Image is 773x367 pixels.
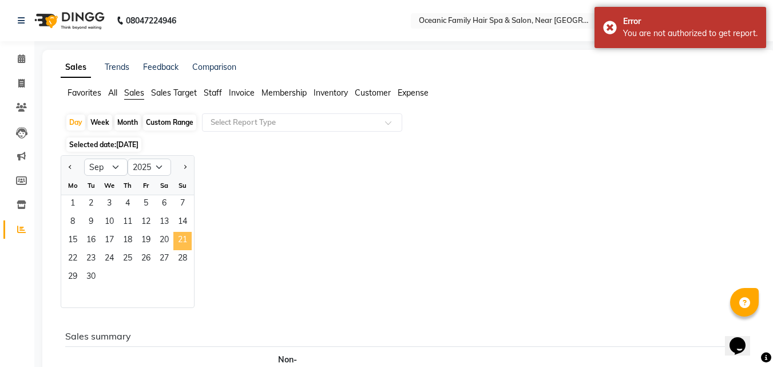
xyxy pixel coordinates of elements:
[64,250,82,269] div: Monday, September 22, 2025
[118,195,137,214] div: Thursday, September 4, 2025
[155,232,173,250] div: Saturday, September 20, 2025
[100,232,118,250] span: 17
[84,159,128,176] select: Select month
[64,269,82,287] span: 29
[64,269,82,287] div: Monday, September 29, 2025
[173,214,192,232] span: 14
[82,232,100,250] span: 16
[623,15,758,27] div: Error
[82,195,100,214] span: 2
[155,232,173,250] span: 20
[155,214,173,232] div: Saturday, September 13, 2025
[61,57,91,78] a: Sales
[82,250,100,269] span: 23
[118,195,137,214] span: 4
[105,62,129,72] a: Trends
[173,250,192,269] div: Sunday, September 28, 2025
[66,158,75,176] button: Previous month
[64,232,82,250] div: Monday, September 15, 2025
[124,88,144,98] span: Sales
[100,250,118,269] div: Wednesday, September 24, 2025
[126,5,176,37] b: 08047224946
[128,159,171,176] select: Select year
[66,137,141,152] span: Selected date:
[64,214,82,232] span: 8
[261,88,307,98] span: Membership
[100,250,118,269] span: 24
[118,176,137,195] div: Th
[623,27,758,40] div: You are not authorized to get report.
[64,214,82,232] div: Monday, September 8, 2025
[82,269,100,287] span: 30
[137,195,155,214] span: 5
[155,195,173,214] div: Saturday, September 6, 2025
[155,250,173,269] span: 27
[82,176,100,195] div: Tu
[173,232,192,250] span: 21
[118,250,137,269] span: 25
[100,195,118,214] span: 3
[118,214,137,232] div: Thursday, September 11, 2025
[64,232,82,250] span: 15
[173,195,192,214] div: Sunday, September 7, 2025
[155,250,173,269] div: Saturday, September 27, 2025
[29,5,108,37] img: logo
[82,232,100,250] div: Tuesday, September 16, 2025
[65,331,748,342] h6: Sales summary
[137,195,155,214] div: Friday, September 5, 2025
[137,232,155,250] span: 19
[114,115,141,131] div: Month
[314,88,348,98] span: Inventory
[108,88,117,98] span: All
[100,232,118,250] div: Wednesday, September 17, 2025
[68,88,101,98] span: Favorites
[100,195,118,214] div: Wednesday, September 3, 2025
[173,176,192,195] div: Su
[137,176,155,195] div: Fr
[137,232,155,250] div: Friday, September 19, 2025
[82,269,100,287] div: Tuesday, September 30, 2025
[151,88,197,98] span: Sales Target
[355,88,391,98] span: Customer
[137,214,155,232] div: Friday, September 12, 2025
[100,214,118,232] span: 10
[116,140,138,149] span: [DATE]
[82,214,100,232] span: 9
[137,250,155,269] span: 26
[88,115,112,131] div: Week
[137,250,155,269] div: Friday, September 26, 2025
[82,250,100,269] div: Tuesday, September 23, 2025
[118,232,137,250] span: 18
[155,176,173,195] div: Sa
[155,214,173,232] span: 13
[204,88,222,98] span: Staff
[180,158,189,176] button: Next month
[143,115,196,131] div: Custom Range
[143,62,179,72] a: Feedback
[173,250,192,269] span: 28
[66,115,85,131] div: Day
[398,88,429,98] span: Expense
[82,195,100,214] div: Tuesday, September 2, 2025
[64,176,82,195] div: Mo
[192,62,236,72] a: Comparison
[64,195,82,214] div: Monday, September 1, 2025
[100,176,118,195] div: We
[118,214,137,232] span: 11
[82,214,100,232] div: Tuesday, September 9, 2025
[137,214,155,232] span: 12
[725,321,762,356] iframe: chat widget
[229,88,255,98] span: Invoice
[64,195,82,214] span: 1
[173,214,192,232] div: Sunday, September 14, 2025
[173,232,192,250] div: Sunday, September 21, 2025
[118,232,137,250] div: Thursday, September 18, 2025
[64,250,82,269] span: 22
[173,195,192,214] span: 7
[118,250,137,269] div: Thursday, September 25, 2025
[155,195,173,214] span: 6
[100,214,118,232] div: Wednesday, September 10, 2025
